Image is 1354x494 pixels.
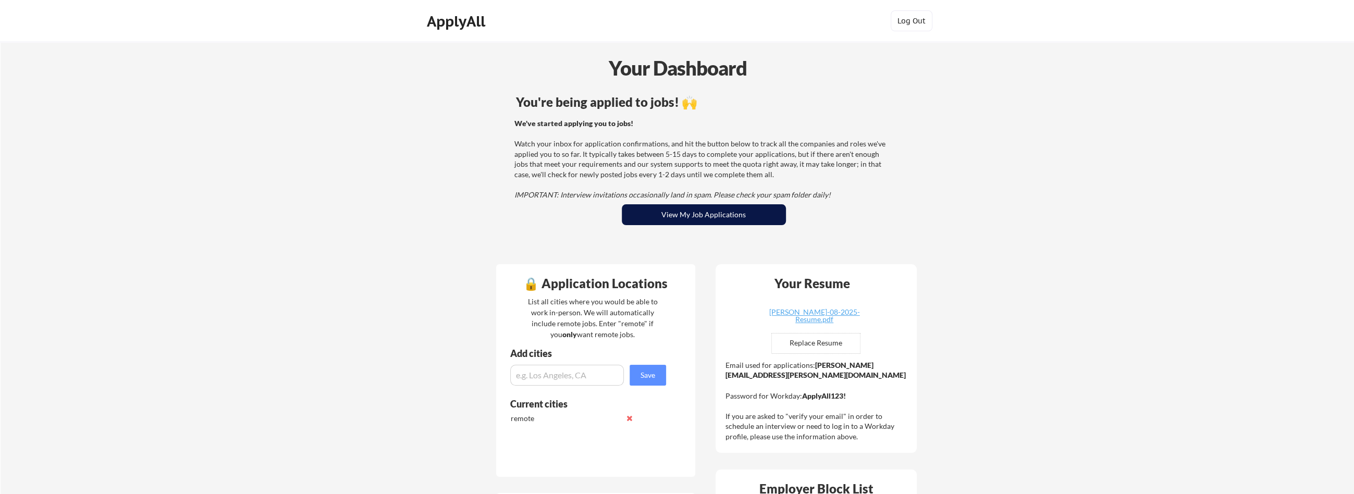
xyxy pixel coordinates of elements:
[510,399,655,409] div: Current cities
[499,277,693,290] div: 🔒 Application Locations
[514,190,831,199] em: IMPORTANT: Interview invitations occasionally land in spam. Please check your spam folder daily!
[516,96,892,108] div: You're being applied to jobs! 🙌
[622,204,786,225] button: View My Job Applications
[427,13,488,30] div: ApplyAll
[514,118,890,200] div: Watch your inbox for application confirmations, and hit the button below to track all the compani...
[802,391,846,400] strong: ApplyAll123!
[510,349,669,358] div: Add cities
[1,53,1354,83] div: Your Dashboard
[725,361,906,380] strong: [PERSON_NAME][EMAIL_ADDRESS][PERSON_NAME][DOMAIN_NAME]
[753,308,877,323] div: [PERSON_NAME]-08-2025-Resume.pdf
[761,277,864,290] div: Your Resume
[521,296,664,340] div: List all cities where you would be able to work in-person. We will automatically include remote j...
[511,413,621,424] div: remote
[510,365,624,386] input: e.g. Los Angeles, CA
[753,308,877,325] a: [PERSON_NAME]-08-2025-Resume.pdf
[725,360,909,442] div: Email used for applications: Password for Workday: If you are asked to "verify your email" in ord...
[562,330,577,339] strong: only
[630,365,666,386] button: Save
[891,10,932,31] button: Log Out
[514,119,633,128] strong: We've started applying you to jobs!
